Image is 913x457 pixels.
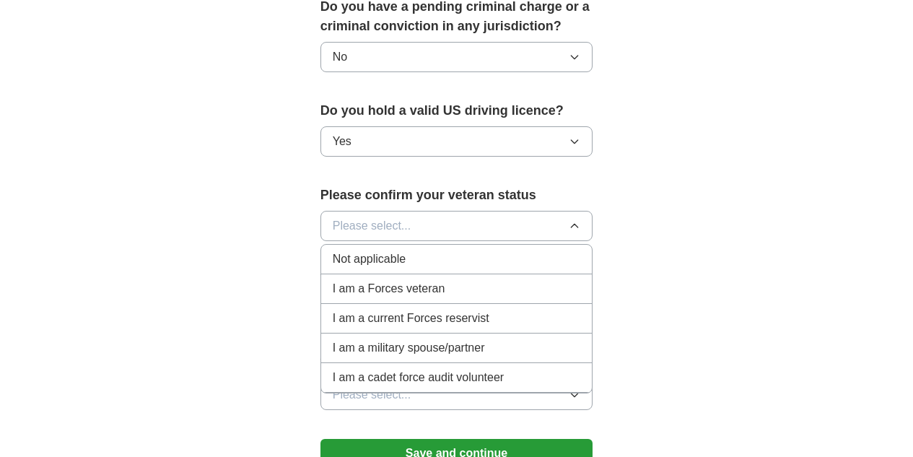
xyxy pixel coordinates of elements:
button: Please select... [320,380,593,410]
span: I am a military spouse/partner [333,339,485,357]
span: No [333,48,347,66]
button: Yes [320,126,593,157]
label: Please confirm your veteran status [320,186,593,205]
span: Not applicable [333,251,406,268]
button: No [320,42,593,72]
span: I am a current Forces reservist [333,310,489,327]
span: Please select... [333,217,411,235]
span: Yes [333,133,351,150]
span: I am a Forces veteran [333,280,445,297]
span: I am a cadet force audit volunteer [333,369,504,386]
span: Please select... [333,386,411,404]
label: Do you hold a valid US driving licence? [320,101,593,121]
button: Please select... [320,211,593,241]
